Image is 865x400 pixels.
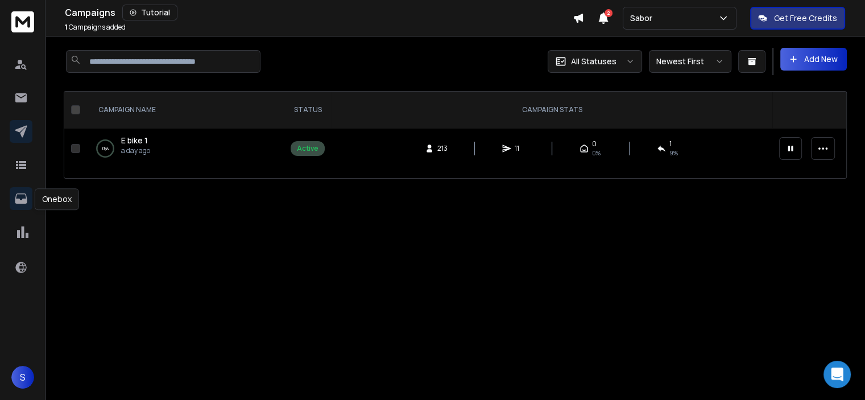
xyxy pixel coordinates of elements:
div: Campaigns [65,5,573,20]
span: 213 [437,144,449,153]
div: Active [297,144,318,153]
th: STATUS [284,92,332,128]
p: Campaigns added [65,23,126,32]
button: S [11,366,34,389]
div: Open Intercom Messenger [823,361,851,388]
span: 1 [669,139,672,149]
button: Tutorial [122,5,177,20]
th: CAMPAIGN STATS [332,92,772,128]
button: Add New [780,48,847,71]
div: Onebox [35,188,79,210]
p: Get Free Credits [774,13,837,24]
td: 0%E bike 1a day ago [85,128,284,169]
p: 0 % [102,143,109,154]
span: 11 [515,144,526,153]
span: 0% [592,149,601,158]
span: 0 [592,139,597,149]
span: 2 [605,9,612,17]
p: Sabor [630,13,657,24]
p: All Statuses [571,56,616,67]
span: 9 % [669,149,678,158]
button: Get Free Credits [750,7,845,30]
p: a day ago [121,146,150,155]
span: 1 [65,22,68,32]
a: E bike 1 [121,135,148,146]
th: CAMPAIGN NAME [85,92,284,128]
button: Newest First [649,50,731,73]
